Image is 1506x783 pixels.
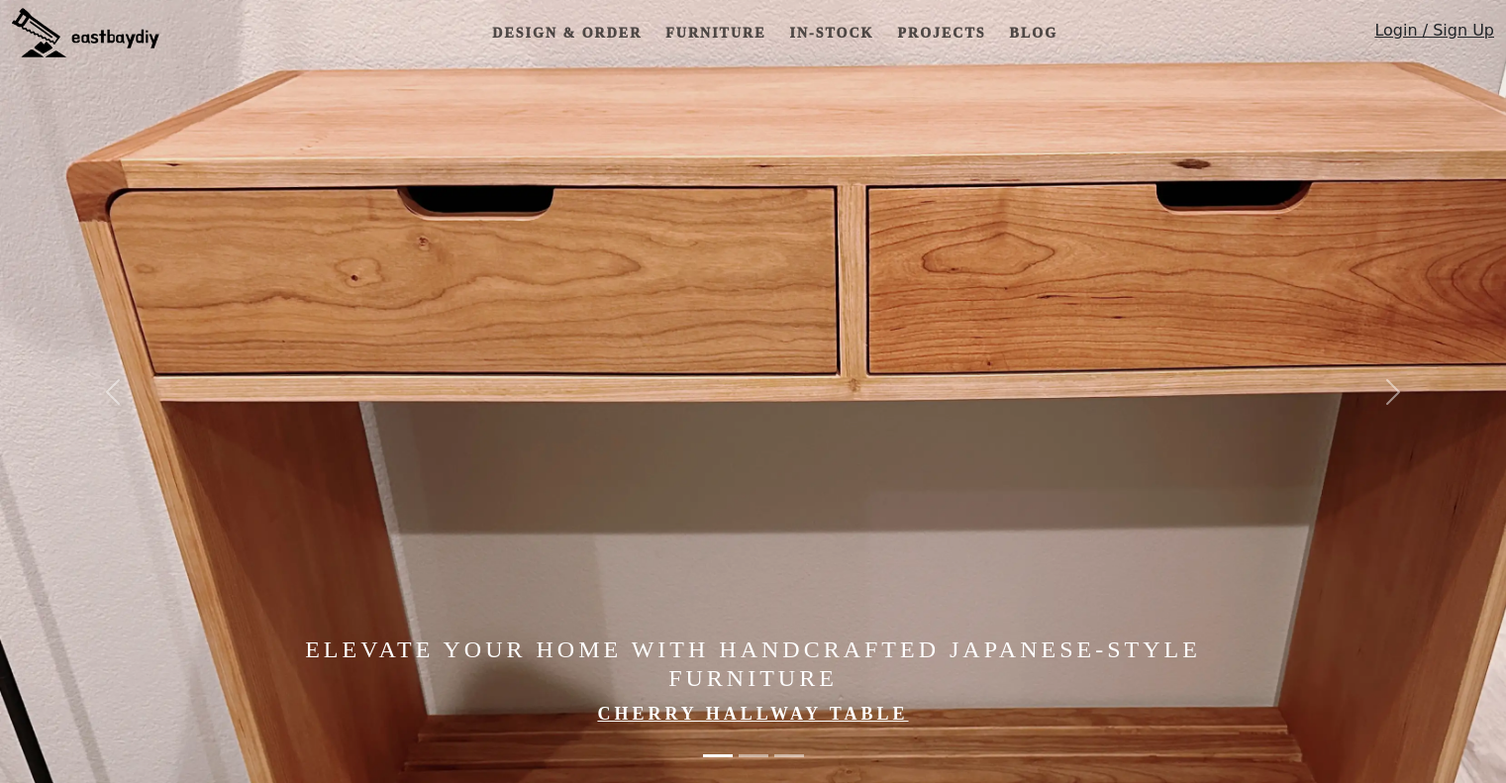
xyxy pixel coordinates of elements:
a: Furniture [657,15,773,51]
button: Elevate Your Home with Handcrafted Japanese-Style Furniture [703,744,733,767]
button: Made in the Bay Area [739,744,768,767]
img: eastbaydiy [12,8,159,57]
button: Made in the Bay Area [774,744,804,767]
a: Projects [889,15,993,51]
a: In-stock [781,15,881,51]
a: Blog [1002,15,1065,51]
h4: Elevate Your Home with Handcrafted Japanese-Style Furniture [226,636,1280,693]
a: Cherry Hallway Table [597,704,908,724]
a: Design & Order [484,15,650,51]
a: Login / Sign Up [1374,19,1494,51]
